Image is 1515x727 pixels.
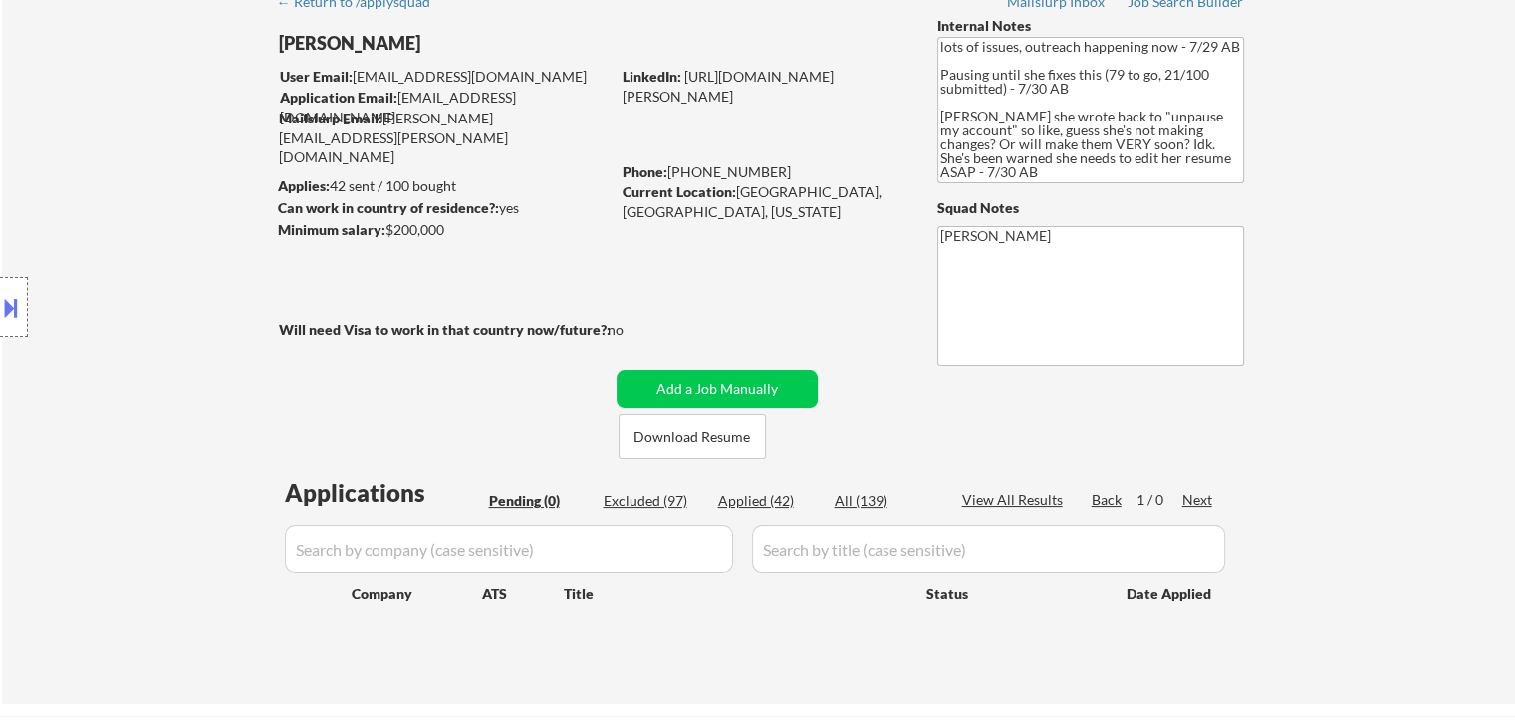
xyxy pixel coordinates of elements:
strong: Will need Visa to work in that country now/future?: [279,321,611,338]
div: Squad Notes [937,198,1244,218]
div: Status [926,575,1098,610]
div: [EMAIL_ADDRESS][DOMAIN_NAME] [280,67,610,87]
div: [PHONE_NUMBER] [623,162,904,182]
strong: Application Email: [280,89,397,106]
div: [PERSON_NAME] [279,31,688,56]
div: [GEOGRAPHIC_DATA], [GEOGRAPHIC_DATA], [US_STATE] [623,182,904,221]
button: Download Resume [619,414,766,459]
a: [URL][DOMAIN_NAME][PERSON_NAME] [623,68,834,105]
div: Applied (42) [718,491,818,511]
strong: Can work in country of residence?: [278,199,499,216]
div: yes [278,198,604,218]
div: Next [1182,490,1214,510]
div: Date Applied [1127,584,1214,604]
input: Search by title (case sensitive) [752,525,1225,573]
strong: Mailslurp Email: [279,110,382,126]
div: Applications [285,481,482,505]
div: View All Results [962,490,1069,510]
div: Title [564,584,907,604]
input: Search by company (case sensitive) [285,525,733,573]
strong: Current Location: [623,183,736,200]
strong: Phone: [623,163,667,180]
div: [PERSON_NAME][EMAIL_ADDRESS][PERSON_NAME][DOMAIN_NAME] [279,109,610,167]
div: Back [1092,490,1124,510]
div: 1 / 0 [1136,490,1182,510]
div: Excluded (97) [604,491,703,511]
div: Company [352,584,482,604]
div: no [608,320,664,340]
div: Pending (0) [489,491,589,511]
div: ATS [482,584,564,604]
div: All (139) [835,491,934,511]
div: 42 sent / 100 bought [278,176,610,196]
button: Add a Job Manually [617,370,818,408]
div: Internal Notes [937,16,1244,36]
strong: User Email: [280,68,353,85]
div: [EMAIL_ADDRESS][DOMAIN_NAME] [280,88,610,126]
strong: LinkedIn: [623,68,681,85]
div: $200,000 [278,220,610,240]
